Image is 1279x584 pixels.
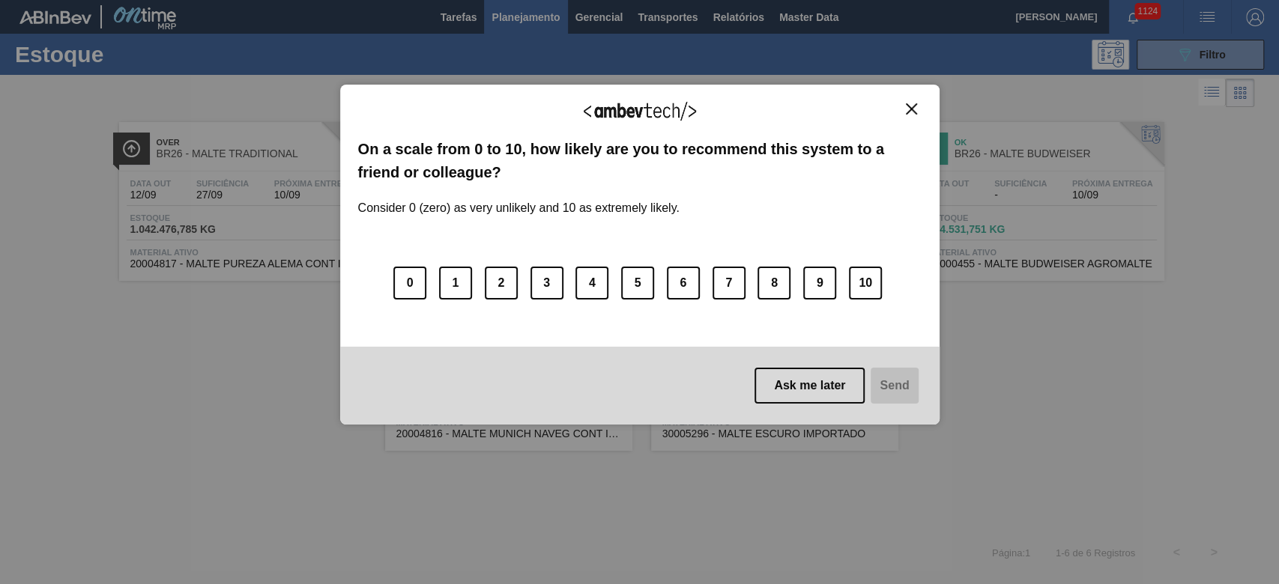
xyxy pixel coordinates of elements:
button: 5 [621,267,654,299]
button: 7 [713,267,746,299]
img: Logo Ambevtech [584,102,696,121]
button: Ask me later [755,368,865,404]
button: 6 [667,267,700,299]
button: 3 [530,267,563,299]
button: Close [901,103,922,115]
button: 8 [758,267,790,299]
label: Consider 0 (zero) as very unlikely and 10 as extremely likely. [358,183,680,215]
label: On a scale from 0 to 10, how likely are you to recommend this system to a friend or colleague? [358,138,922,183]
button: 9 [803,267,836,299]
button: 1 [439,267,472,299]
button: 2 [485,267,518,299]
button: 10 [849,267,882,299]
img: Close [906,103,917,115]
button: 4 [575,267,608,299]
button: 0 [393,267,426,299]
